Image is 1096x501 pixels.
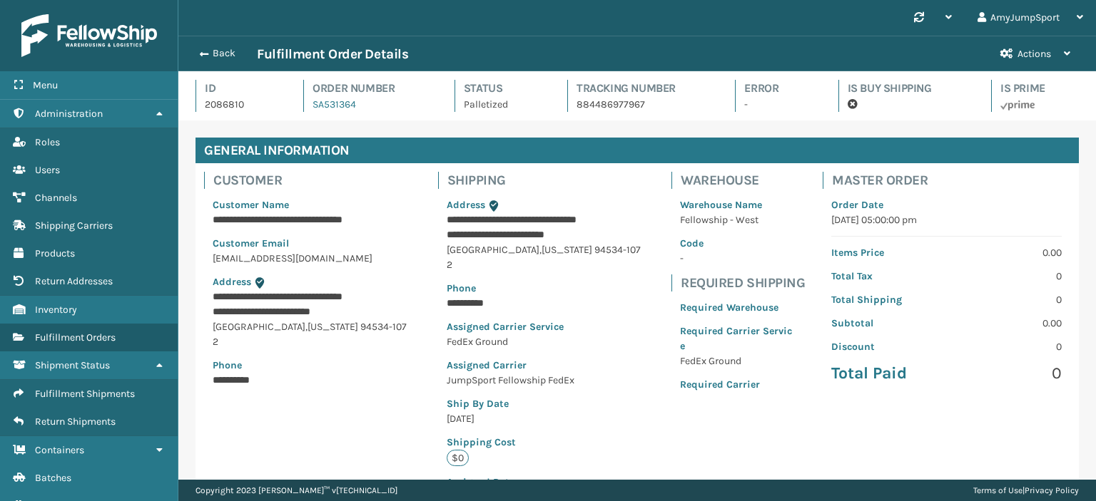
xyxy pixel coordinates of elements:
[542,244,592,256] span: [US_STATE]
[447,199,485,211] span: Address
[35,192,77,204] span: Channels
[744,97,812,112] p: -
[196,480,397,501] p: Copyright 2023 [PERSON_NAME]™ v [TECHNICAL_ID]
[213,197,412,212] p: Customer Name
[213,236,412,251] p: Customer Email
[35,359,110,371] span: Shipment Status
[680,197,797,212] p: Warehouse Name
[308,321,358,333] span: [US_STATE]
[955,292,1062,307] p: 0
[35,304,77,316] span: Inventory
[35,331,116,344] span: Fulfillment Orders
[447,435,646,450] p: Shipping Cost
[955,245,1062,260] p: 0.00
[305,321,308,333] span: ,
[955,316,1062,331] p: 0.00
[681,172,806,189] h4: Warehouse
[35,108,103,120] span: Administration
[35,444,84,456] span: Containers
[33,79,58,91] span: Menu
[205,80,278,97] h4: Id
[973,480,1079,501] div: |
[848,80,965,97] h4: Is Buy Shipping
[832,172,1070,189] h4: Master Order
[680,324,797,353] p: Required Carrier Service
[988,36,1083,71] button: Actions
[447,334,646,349] p: FedEx Ground
[955,363,1062,384] p: 0
[577,80,709,97] h4: Tracking Number
[681,274,806,291] h4: Required Shipping
[447,475,646,490] p: Assigned Rate
[1025,485,1079,495] a: Privacy Policy
[35,415,116,428] span: Return Shipments
[464,97,542,112] p: Palletized
[213,251,412,266] p: [EMAIL_ADDRESS][DOMAIN_NAME]
[447,358,646,373] p: Assigned Carrier
[205,97,278,112] p: 2086810
[191,47,257,60] button: Back
[1018,48,1051,60] span: Actions
[35,219,113,232] span: Shipping Carriers
[680,353,797,368] p: FedEx Ground
[464,80,542,97] h4: Status
[213,276,251,288] span: Address
[213,358,412,373] p: Phone
[831,292,938,307] p: Total Shipping
[447,450,469,466] p: $0
[831,316,938,331] p: Subtotal
[35,388,135,400] span: Fulfillment Shipments
[680,300,797,315] p: Required Warehouse
[21,14,157,57] img: logo
[313,80,428,97] h4: Order Number
[955,269,1062,284] p: 0
[196,138,1079,163] h4: General Information
[35,472,71,484] span: Batches
[35,275,113,287] span: Return Addresses
[35,136,60,148] span: Roles
[213,172,421,189] h4: Customer
[955,339,1062,354] p: 0
[680,377,797,392] p: Required Carrier
[213,321,305,333] span: [GEOGRAPHIC_DATA]
[35,247,75,259] span: Products
[313,98,356,110] a: SA531364
[744,80,812,97] h4: Error
[447,281,646,296] p: Phone
[577,97,709,112] p: 884486977967
[447,396,646,411] p: Ship By Date
[680,236,797,251] p: Code
[447,244,539,256] span: [GEOGRAPHIC_DATA]
[680,251,797,266] p: -
[447,319,646,334] p: Assigned Carrier Service
[973,485,1023,495] a: Terms of Use
[447,373,646,388] p: JumpSport Fellowship FedEx
[257,46,408,63] h3: Fulfillment Order Details
[35,164,60,176] span: Users
[1000,80,1079,97] h4: Is Prime
[831,269,938,284] p: Total Tax
[447,172,655,189] h4: Shipping
[831,363,938,384] p: Total Paid
[831,197,1062,212] p: Order Date
[831,212,1062,227] p: [DATE] 05:00:00 pm
[831,339,938,354] p: Discount
[539,244,542,256] span: ,
[680,212,797,227] p: Fellowship - West
[447,411,646,426] p: [DATE]
[831,245,938,260] p: Items Price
